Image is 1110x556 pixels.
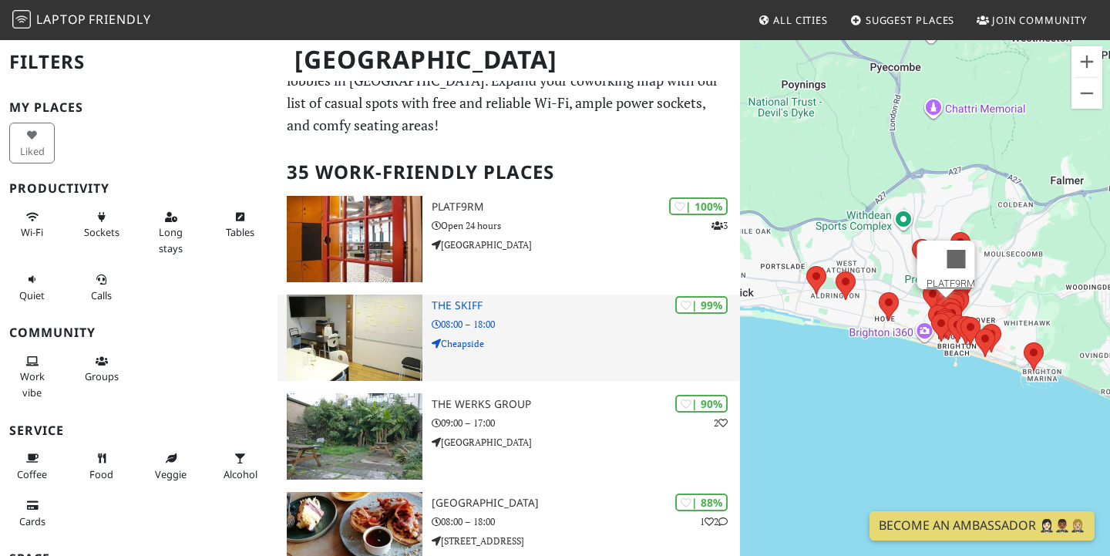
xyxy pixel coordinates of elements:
button: Sockets [79,204,124,245]
h3: Productivity [9,181,268,196]
a: LaptopFriendly LaptopFriendly [12,7,151,34]
a: Join Community [970,6,1093,34]
span: Join Community [992,13,1087,27]
button: Close [938,241,975,278]
a: All Cities [752,6,834,34]
span: Credit cards [19,514,45,528]
img: PLATF9RM [287,196,422,282]
p: 09:00 – 17:00 [432,416,740,430]
p: 08:00 – 18:00 [432,514,740,529]
h3: PLATF9RM [432,200,740,214]
div: | 90% [675,395,728,413]
div: | 99% [675,296,728,314]
span: Quiet [19,288,45,302]
span: Laptop [36,11,86,28]
p: 2 [714,416,728,430]
a: PLATF9RM | 100% 3 PLATF9RM Open 24 hours [GEOGRAPHIC_DATA] [277,196,740,282]
span: Power sockets [84,225,119,239]
span: Food [89,467,113,481]
a: The Skiff | 99% The Skiff 08:00 – 18:00 Cheapside [277,295,740,381]
a: PLATF9RM [927,278,975,289]
a: Suggest Places [844,6,961,34]
h1: [GEOGRAPHIC_DATA] [282,39,737,81]
span: Work-friendly tables [226,225,254,239]
a: The Werks Group | 90% 2 The Werks Group 09:00 – 17:00 [GEOGRAPHIC_DATA] [277,393,740,480]
button: Quiet [9,267,55,308]
span: Veggie [155,467,187,481]
p: [STREET_ADDRESS] [432,534,740,548]
span: Coffee [17,467,47,481]
span: Group tables [85,369,119,383]
span: Alcohol [224,467,257,481]
button: Long stays [148,204,193,261]
h2: Filters [9,39,268,86]
button: Cards [9,493,55,534]
span: Friendly [89,11,150,28]
h3: Service [9,423,268,438]
span: Stable Wi-Fi [21,225,43,239]
h3: My Places [9,100,268,115]
button: Food [79,446,124,487]
p: [GEOGRAPHIC_DATA] [432,435,740,450]
p: Open 24 hours [432,218,740,233]
button: Groups [79,349,124,389]
button: Zoom out [1071,78,1102,109]
button: Calls [79,267,124,308]
button: Zoom in [1071,46,1102,77]
p: Cheapside [432,336,740,351]
img: The Werks Group [287,393,422,480]
h3: Community [9,325,268,340]
button: Work vibe [9,349,55,405]
span: All Cities [773,13,828,27]
h3: The Werks Group [432,398,740,411]
img: LaptopFriendly [12,10,31,29]
button: Coffee [9,446,55,487]
div: | 100% [669,197,728,215]
span: Suggest Places [866,13,955,27]
h2: 35 Work-Friendly Places [287,149,731,196]
h3: [GEOGRAPHIC_DATA] [432,497,740,510]
p: 3 [711,218,728,233]
p: [GEOGRAPHIC_DATA] [432,238,740,252]
div: | 88% [675,494,728,511]
p: 1 2 [700,514,728,529]
button: Wi-Fi [9,204,55,245]
span: Video/audio calls [91,288,112,302]
button: Alcohol [217,446,263,487]
img: The Skiff [287,295,422,381]
span: Long stays [159,225,183,254]
p: 08:00 – 18:00 [432,317,740,332]
button: Tables [217,204,263,245]
span: People working [20,369,45,399]
h3: The Skiff [432,299,740,312]
button: Veggie [148,446,193,487]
